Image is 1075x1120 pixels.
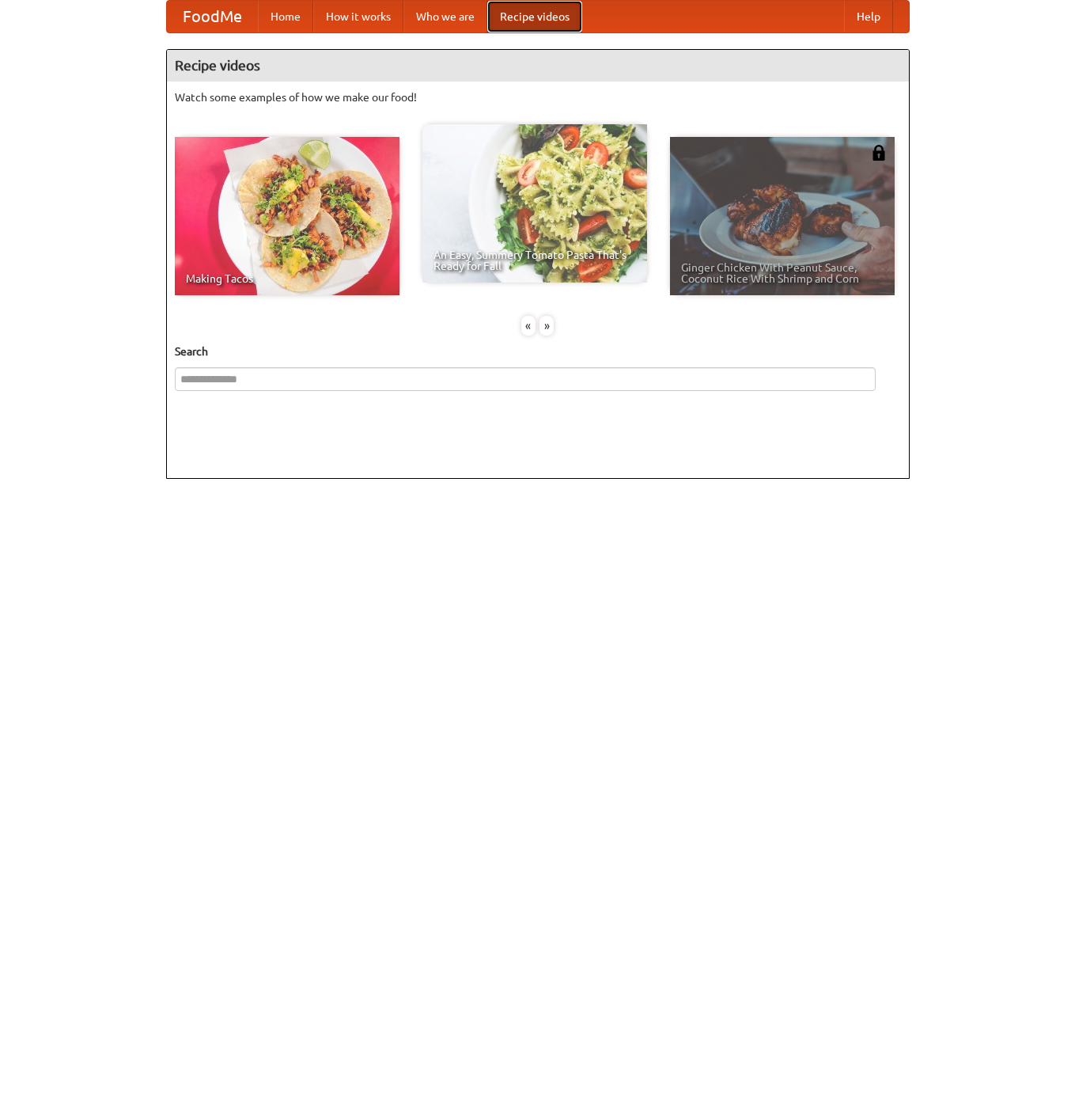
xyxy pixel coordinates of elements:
span: Making Tacos [186,273,388,284]
a: Recipe videos [487,1,582,32]
a: An Easy, Summery Tomato Pasta That's Ready for Fall [422,124,647,283]
a: How it works [313,1,403,32]
div: « [521,316,536,336]
span: An Easy, Summery Tomato Pasta That's Ready for Fall [433,249,636,271]
a: Who we are [403,1,487,32]
img: 483408.png [871,145,887,161]
a: FoodMe [167,1,258,32]
div: » [539,316,554,336]
a: Home [258,1,313,32]
a: Help [844,1,893,32]
p: Watch some examples of how we make our food! [175,89,901,105]
h4: Recipe videos [167,50,909,82]
h5: Search [175,344,901,359]
a: Making Tacos [175,137,399,295]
